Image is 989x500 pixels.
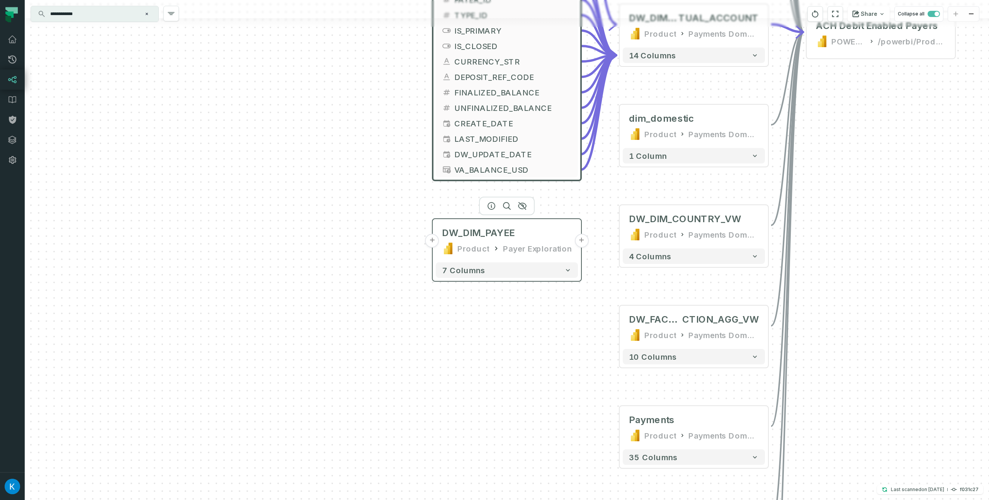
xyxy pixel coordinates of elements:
g: Edge from 81b9385df5196fe0515f8e5a4d31017d to 5fa0e46aad6c0b93e7d9d5fc7276db2c [581,55,617,154]
button: DEPOSIT_REF_CODE [436,69,578,85]
div: Product [644,128,676,140]
g: Edge from 5fa0e46aad6c0b93e7d9d5fc7276db2c to a13cf13dba4966c3f879c37212c93024 [771,24,804,32]
div: DW_DIM_COUNTRY_VW [629,213,741,225]
g: Edge from 81b9385df5196fe0515f8e5a4d31017d to 5fa0e46aad6c0b93e7d9d5fc7276db2c [581,55,617,108]
div: dim_domestic [629,112,694,125]
span: type unknown [442,165,451,174]
g: Edge from bb4fc6f35706306e4a6d7268fdefe9f6 to a13cf13dba4966c3f879c37212c93024 [771,32,804,326]
button: + [574,234,588,248]
span: float [442,88,451,97]
span: float [442,103,451,112]
div: DW_DIM_PAYEE [442,227,515,239]
div: Payments Domain Exploration [688,329,759,341]
button: Clear search query [143,10,151,18]
span: 14 columns [629,51,676,60]
button: CREATE_DATE [436,116,578,131]
img: avatar of Kosta Shougaev [5,479,20,494]
span: 1 column [629,151,667,160]
span: DW_UPDATE_DATE [454,148,572,160]
span: 10 columns [629,352,677,361]
span: LAST_MODIFIED [454,133,572,145]
button: Share [848,6,890,22]
g: Edge from 81b9385df5196fe0515f8e5a4d31017d to 5fa0e46aad6c0b93e7d9d5fc7276db2c [581,46,617,55]
div: POWER BI [831,35,865,48]
button: Last scanned[DATE] 6:56:27 PMf031c27 [877,485,983,494]
span: timestamp [442,150,451,159]
div: Product [644,429,676,442]
div: Product [457,242,489,255]
g: Edge from 81b9385df5196fe0515f8e5a4d31017d to 5fa0e46aad6c0b93e7d9d5fc7276db2c [581,55,617,170]
g: Edge from 81b9385df5196fe0515f8e5a4d31017d to 5fa0e46aad6c0b93e7d9d5fc7276db2c [581,55,617,92]
relative-time: Jan 1, 2025, 6:56 PM GMT+2 [921,486,944,492]
button: FINALIZED_BALANCE [436,85,578,100]
button: CURRENCY_STR [436,54,578,69]
span: boolean [442,26,451,35]
span: timestamp [442,134,451,143]
button: DW_UPDATE_DATE [436,146,578,162]
span: string [442,57,451,66]
button: Collapse all [894,6,943,22]
span: CREATE_DATE [454,117,572,129]
span: boolean [442,41,451,51]
button: IS_CLOSED [436,38,578,54]
button: + [425,234,439,248]
span: VA_BALANCE_USD [454,164,572,175]
div: Payer Exploration [503,242,572,255]
div: /powerbi/Product [878,35,946,48]
span: IS_PRIMARY [454,25,572,36]
span: CTION_AGG_VW [682,313,759,326]
div: Payments Domain Exploration [688,27,759,40]
g: Edge from 96b5b22ea53734d40035d71afcbb9e28 to a13cf13dba4966c3f879c37212c93024 [771,32,804,426]
span: 7 columns [442,265,485,275]
button: UNFINALIZED_BALANCE [436,100,578,116]
div: Payments Domain Exploration [688,429,759,442]
span: timestamp [442,119,451,128]
p: Last scanned [891,486,944,493]
div: Payments Domain Exploration [688,128,759,140]
g: Edge from 81b9385df5196fe0515f8e5a4d31017d to 5fa0e46aad6c0b93e7d9d5fc7276db2c [581,55,617,139]
div: Product [644,228,676,241]
div: Payments Domain Exploration [688,228,759,241]
g: Edge from 9c158de2725eac7f628ec4ed07957aaf to a13cf13dba4966c3f879c37212c93024 [771,32,804,125]
g: Edge from 81b9385df5196fe0515f8e5a4d31017d to 5fa0e46aad6c0b93e7d9d5fc7276db2c [581,31,617,55]
div: Product [644,27,676,40]
span: string [442,72,451,82]
button: VA_BALANCE_USD [436,162,578,177]
span: 35 columns [629,452,678,462]
button: zoom out [964,7,979,22]
div: Payments [629,414,675,426]
button: IS_PRIMARY [436,23,578,38]
span: DEPOSIT_REF_CODE [454,71,572,83]
g: Edge from 0dc4ff03a71259cfb5963473c9d21cf6 to a13cf13dba4966c3f879c37212c93024 [771,32,804,225]
button: LAST_MODIFIED [436,131,578,146]
h4: f031c27 [960,487,979,492]
div: Product [644,329,676,341]
span: IS_CLOSED [454,40,572,52]
span: CURRENCY_STR [454,56,572,67]
g: Edge from 81b9385df5196fe0515f8e5a4d31017d to 5fa0e46aad6c0b93e7d9d5fc7276db2c [581,55,617,123]
g: Edge from 81b9385df5196fe0515f8e5a4d31017d to 5fa0e46aad6c0b93e7d9d5fc7276db2c [581,55,617,61]
span: FINALIZED_BALANCE [454,87,572,98]
span: UNFINALIZED_BALANCE [454,102,572,114]
g: Edge from 81b9385df5196fe0515f8e5a4d31017d to 5fa0e46aad6c0b93e7d9d5fc7276db2c [581,55,617,77]
span: DW_FACT_PAYMENT_REJE [629,313,682,326]
div: DW_FACT_PAYMENT_REJECTION_AGG_VW [629,313,759,326]
span: 4 columns [629,252,671,261]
